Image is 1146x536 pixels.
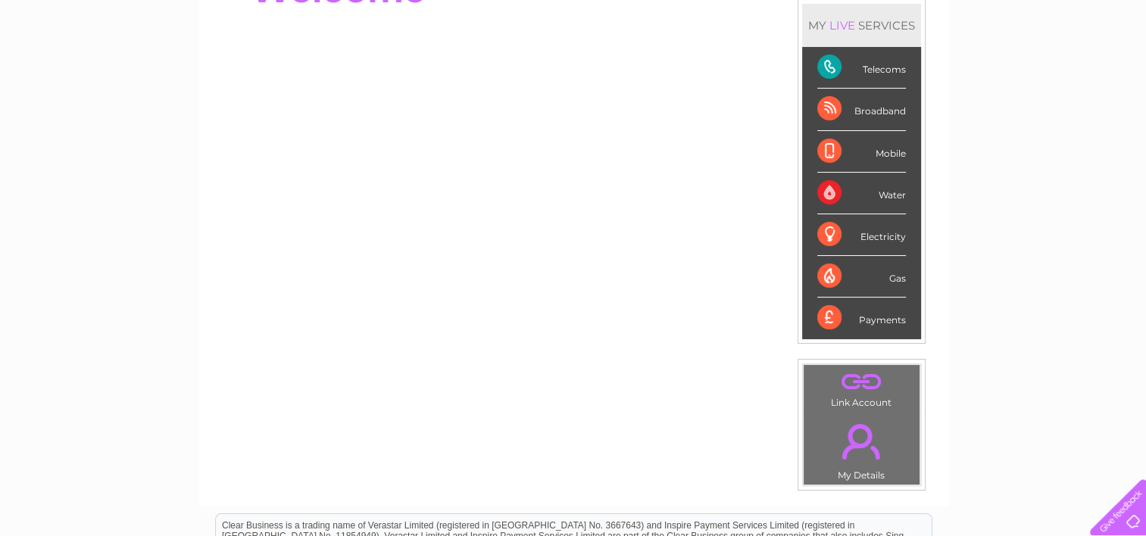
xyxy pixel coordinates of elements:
[817,256,906,298] div: Gas
[817,47,906,89] div: Telecoms
[807,415,916,468] a: .
[803,364,920,412] td: Link Account
[1096,64,1132,76] a: Log out
[1014,64,1036,76] a: Blog
[216,8,932,73] div: Clear Business is a trading name of Verastar Limited (registered in [GEOGRAPHIC_DATA] No. 3667643...
[917,64,951,76] a: Energy
[807,369,916,395] a: .
[817,131,906,173] div: Mobile
[803,411,920,485] td: My Details
[817,214,906,256] div: Electricity
[860,8,965,26] a: 0333 014 3131
[879,64,908,76] a: Water
[960,64,1005,76] a: Telecoms
[1045,64,1082,76] a: Contact
[40,39,117,86] img: logo.png
[817,89,906,130] div: Broadband
[817,173,906,214] div: Water
[826,18,858,33] div: LIVE
[817,298,906,338] div: Payments
[802,4,921,47] div: MY SERVICES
